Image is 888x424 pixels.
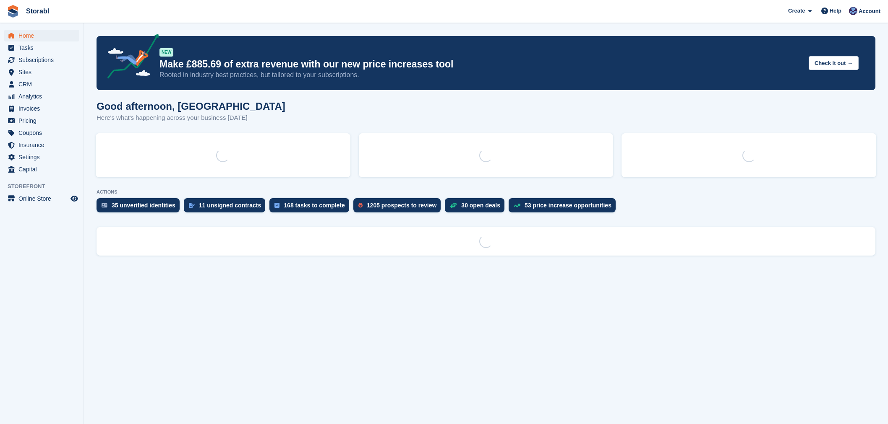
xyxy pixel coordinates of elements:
a: 168 tasks to complete [269,198,353,217]
span: Help [830,7,841,15]
a: 11 unsigned contracts [184,198,270,217]
img: deal-1b604bf984904fb50ccaf53a9ad4b4a5d6e5aea283cecdc64d6e3604feb123c2.svg [450,202,457,208]
span: Account [859,7,880,16]
a: menu [4,193,79,204]
a: menu [4,163,79,175]
a: menu [4,42,79,54]
a: 1205 prospects to review [353,198,445,217]
a: menu [4,115,79,127]
span: Settings [18,151,69,163]
img: price-adjustments-announcement-icon-8257ccfd72463d97f412b2fc003d46551f7dbcb40ab6d574587a9cd5c0d94... [100,34,159,82]
div: 1205 prospects to review [367,202,437,209]
span: Create [788,7,805,15]
div: 35 unverified identities [112,202,175,209]
img: task-75834270c22a3079a89374b754ae025e5fb1db73e45f91037f5363f120a921f8.svg [274,203,279,208]
button: Check it out → [809,56,859,70]
a: menu [4,54,79,66]
a: 30 open deals [445,198,509,217]
a: Storabl [23,4,52,18]
span: Sites [18,66,69,78]
p: ACTIONS [97,189,875,195]
a: menu [4,30,79,41]
span: Analytics [18,90,69,102]
h1: Good afternoon, [GEOGRAPHIC_DATA] [97,101,285,112]
div: 11 unsigned contracts [199,202,261,209]
a: menu [4,90,79,102]
a: menu [4,151,79,163]
a: Preview store [69,194,79,204]
img: contract_signature_icon-13c848040528278c33f63329250d36e43548de30e8caae1d1a13099fd9432cc5.svg [189,203,195,208]
a: menu [4,139,79,151]
a: menu [4,78,79,90]
div: 53 price increase opportunities [525,202,611,209]
p: Here's what's happening across your business [DATE] [97,113,285,123]
span: Insurance [18,139,69,151]
a: menu [4,103,79,114]
span: Coupons [18,127,69,139]
span: Invoices [18,103,69,114]
a: menu [4,127,79,139]
img: prospect-51fa495bee0391a8d652442698ab0144808aea92771e9ea1ae160a38d050c398.svg [358,203,363,208]
a: 35 unverified identities [97,198,184,217]
span: Online Store [18,193,69,204]
p: Make £885.69 of extra revenue with our new price increases tool [159,58,802,70]
span: Home [18,30,69,41]
span: Pricing [18,115,69,127]
img: stora-icon-8386f47178a22dfd0bd8f6a31ec36ba5ce8667c1dd55bd0f319d3a0aa187defe.svg [7,5,19,18]
img: Tegan Ewart [849,7,857,15]
span: Tasks [18,42,69,54]
p: Rooted in industry best practices, but tailored to your subscriptions. [159,70,802,80]
a: menu [4,66,79,78]
span: Capital [18,163,69,175]
span: Storefront [8,182,84,191]
div: 168 tasks to complete [284,202,345,209]
img: price_increase_opportunities-93ffe204e8149a01c8c9dc8f82e8f89637d9d84a8eef4429ea346261dce0b2c0.svg [514,204,520,207]
span: Subscriptions [18,54,69,66]
a: 53 price increase opportunities [509,198,620,217]
div: 30 open deals [461,202,500,209]
img: verify_identity-adf6edd0f0f0b5bbfe63781bf79b02c33cf7c696d77639b501bdc392416b5a36.svg [102,203,107,208]
div: NEW [159,48,173,57]
span: CRM [18,78,69,90]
